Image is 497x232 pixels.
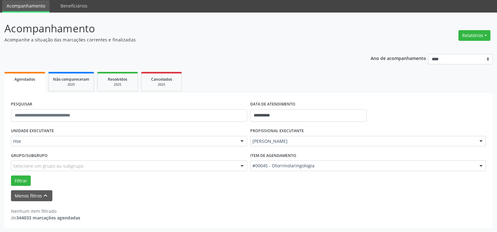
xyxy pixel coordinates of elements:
[56,0,92,11] a: Beneficiários
[11,151,48,160] label: Grupo/Subgrupo
[4,21,346,36] p: Acompanhamento
[16,215,80,221] strong: 344033 marcações agendadas
[42,192,49,199] i: keyboard_arrow_up
[53,82,89,87] div: 2025
[250,126,304,136] label: PROFISSIONAL EXECUTANTE
[4,36,346,43] p: Acompanhe a situação das marcações correntes e finalizadas
[53,77,89,82] span: Não compareceram
[14,77,35,82] span: Agendados
[13,163,83,169] span: Selecione um grupo ou subgrupo
[11,175,31,186] button: Filtrar
[11,126,54,136] label: UNIDADE EXECUTANTE
[458,30,490,41] button: Relatórios
[102,82,133,87] div: 2025
[146,82,177,87] div: 2025
[252,138,473,144] span: [PERSON_NAME]
[11,100,32,109] label: PESQUISAR
[11,214,80,221] div: de
[2,0,50,13] a: Acompanhamento
[108,77,127,82] span: Resolvidos
[250,151,296,160] label: Item de agendamento
[11,208,80,214] div: Nenhum item filtrado
[252,163,473,169] span: #00045 - Otorrinolaringologia
[13,138,234,144] span: Hse
[151,77,172,82] span: Cancelados
[250,100,295,109] label: DATA DE ATENDIMENTO
[11,190,52,201] button: Menos filtroskeyboard_arrow_up
[371,54,426,62] p: Ano de acompanhamento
